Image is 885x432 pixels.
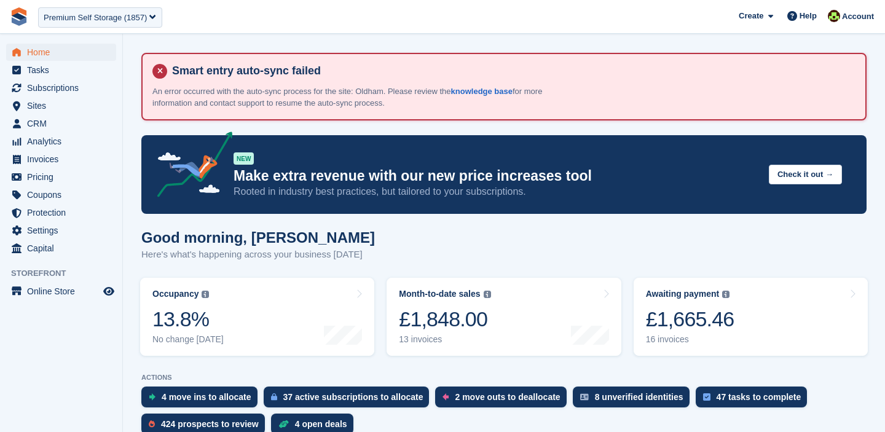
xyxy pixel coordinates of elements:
[6,61,116,79] a: menu
[27,97,101,114] span: Sites
[27,151,101,168] span: Invoices
[278,420,289,428] img: deal-1b604bf984904fb50ccaf53a9ad4b4a5d6e5aea283cecdc64d6e3604feb123c2.svg
[6,283,116,300] a: menu
[6,79,116,96] a: menu
[387,278,621,356] a: Month-to-date sales £1,848.00 13 invoices
[703,393,710,401] img: task-75834270c22a3079a89374b754ae025e5fb1db73e45f91037f5363f120a921f8.svg
[141,229,375,246] h1: Good morning, [PERSON_NAME]
[27,115,101,132] span: CRM
[162,392,251,402] div: 4 move ins to allocate
[283,392,423,402] div: 37 active subscriptions to allocate
[44,12,147,24] div: Premium Self Storage (1857)
[141,387,264,414] a: 4 move ins to allocate
[152,307,224,332] div: 13.8%
[10,7,28,26] img: stora-icon-8386f47178a22dfd0bd8f6a31ec36ba5ce8667c1dd55bd0f319d3a0aa187defe.svg
[722,291,730,298] img: icon-info-grey-7440780725fd019a000dd9b08b2336e03edf1995a4989e88bcd33f0948082b44.svg
[435,387,572,414] a: 2 move outs to deallocate
[27,222,101,239] span: Settings
[455,392,560,402] div: 2 move outs to deallocate
[828,10,840,22] img: Catherine Coffey
[769,165,842,185] button: Check it out →
[27,283,101,300] span: Online Store
[580,393,589,401] img: verify_identity-adf6edd0f0f0b5bbfe63781bf79b02c33cf7c696d77639b501bdc392416b5a36.svg
[800,10,817,22] span: Help
[399,307,490,332] div: £1,848.00
[6,204,116,221] a: menu
[442,393,449,401] img: move_outs_to_deallocate_icon-f764333ba52eb49d3ac5e1228854f67142a1ed5810a6f6cc68b1a99e826820c5.svg
[6,240,116,257] a: menu
[161,419,259,429] div: 424 prospects to review
[234,152,254,165] div: NEW
[271,393,277,401] img: active_subscription_to_allocate_icon-d502201f5373d7db506a760aba3b589e785aa758c864c3986d89f69b8ff3...
[202,291,209,298] img: icon-info-grey-7440780725fd019a000dd9b08b2336e03edf1995a4989e88bcd33f0948082b44.svg
[399,289,480,299] div: Month-to-date sales
[27,240,101,257] span: Capital
[295,419,347,429] div: 4 open deals
[6,44,116,61] a: menu
[140,278,374,356] a: Occupancy 13.8% No change [DATE]
[717,392,801,402] div: 47 tasks to complete
[6,186,116,203] a: menu
[451,87,513,96] a: knowledge base
[141,248,375,262] p: Here's what's happening across your business [DATE]
[646,307,734,332] div: £1,665.46
[234,167,759,185] p: Make extra revenue with our new price increases tool
[27,79,101,96] span: Subscriptions
[27,168,101,186] span: Pricing
[6,97,116,114] a: menu
[634,278,868,356] a: Awaiting payment £1,665.46 16 invoices
[399,334,490,345] div: 13 invoices
[149,393,155,401] img: move_ins_to_allocate_icon-fdf77a2bb77ea45bf5b3d319d69a93e2d87916cf1d5bf7949dd705db3b84f3ca.svg
[573,387,696,414] a: 8 unverified identities
[6,115,116,132] a: menu
[167,64,855,78] h4: Smart entry auto-sync failed
[27,204,101,221] span: Protection
[152,85,583,109] p: An error occurred with the auto-sync process for the site: Oldham. Please review the for more inf...
[141,374,867,382] p: ACTIONS
[27,133,101,150] span: Analytics
[27,61,101,79] span: Tasks
[149,420,155,428] img: prospect-51fa495bee0391a8d652442698ab0144808aea92771e9ea1ae160a38d050c398.svg
[6,168,116,186] a: menu
[101,284,116,299] a: Preview store
[646,334,734,345] div: 16 invoices
[27,44,101,61] span: Home
[152,334,224,345] div: No change [DATE]
[11,267,122,280] span: Storefront
[147,132,233,202] img: price-adjustments-announcement-icon-8257ccfd72463d97f412b2fc003d46551f7dbcb40ab6d574587a9cd5c0d94...
[696,387,814,414] a: 47 tasks to complete
[6,222,116,239] a: menu
[27,186,101,203] span: Coupons
[264,387,436,414] a: 37 active subscriptions to allocate
[739,10,763,22] span: Create
[152,289,199,299] div: Occupancy
[6,133,116,150] a: menu
[842,10,874,23] span: Account
[234,185,759,198] p: Rooted in industry best practices, but tailored to your subscriptions.
[595,392,683,402] div: 8 unverified identities
[6,151,116,168] a: menu
[646,289,720,299] div: Awaiting payment
[484,291,491,298] img: icon-info-grey-7440780725fd019a000dd9b08b2336e03edf1995a4989e88bcd33f0948082b44.svg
